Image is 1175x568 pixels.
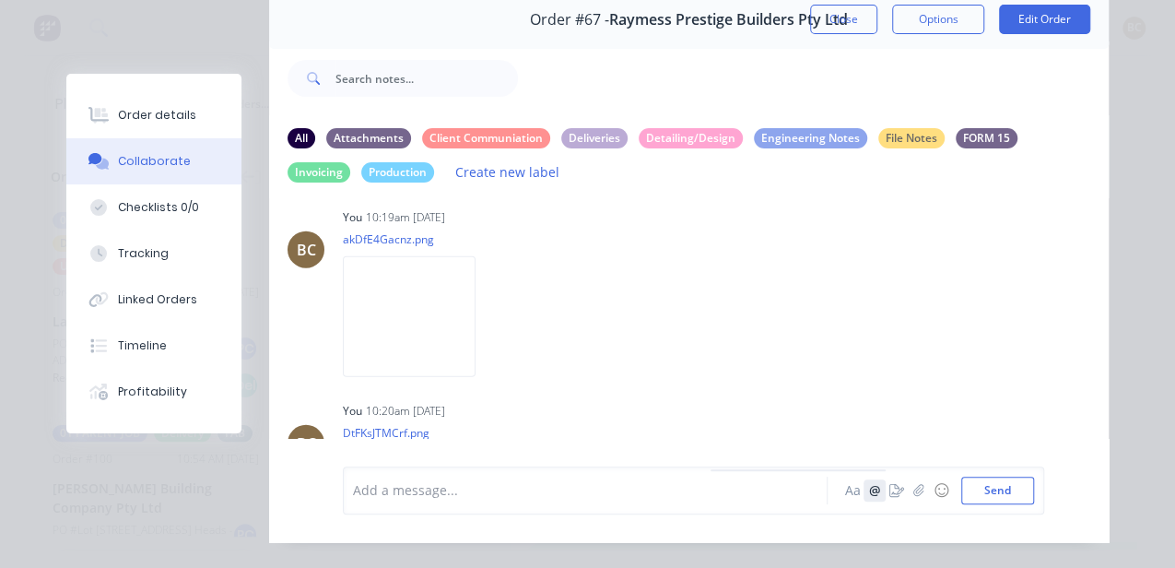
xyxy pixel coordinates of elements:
[343,231,494,247] p: akDfE4Gacnz.png
[754,128,867,148] div: Engineering Notes
[878,128,945,148] div: File Notes
[343,425,494,441] p: DtFKsJTMCrf.png
[326,128,411,148] div: Attachments
[892,5,984,34] button: Options
[841,479,864,502] button: Aa
[118,384,187,400] div: Profitability
[118,153,191,170] div: Collaborate
[999,5,1090,34] button: Edit Order
[118,337,167,354] div: Timeline
[361,162,434,183] div: Production
[343,403,362,420] div: You
[961,477,1034,504] button: Send
[66,184,241,231] button: Checklists 0/0
[118,107,196,124] div: Order details
[66,231,241,277] button: Tracking
[118,199,199,216] div: Checklists 0/0
[118,245,169,262] div: Tracking
[66,277,241,323] button: Linked Orders
[530,11,609,29] span: Order #67 -
[609,11,848,29] span: Raymess Prestige Builders Pty Ltd
[288,162,350,183] div: Invoicing
[66,323,241,369] button: Timeline
[930,479,952,502] button: ☺
[297,239,316,261] div: BC
[810,5,877,34] button: Close
[366,209,445,226] div: 10:19am [DATE]
[864,479,886,502] button: @
[561,128,628,148] div: Deliveries
[445,160,569,184] button: Create new label
[66,138,241,184] button: Collaborate
[956,128,1017,148] div: FORM 15
[639,128,743,148] div: Detailing/Design
[343,209,362,226] div: You
[422,128,550,148] div: Client Communiation
[366,403,445,420] div: 10:20am [DATE]
[66,92,241,138] button: Order details
[118,291,197,308] div: Linked Orders
[288,128,315,148] div: All
[297,432,316,455] div: BC
[66,369,241,415] button: Profitability
[335,60,518,97] input: Search notes...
